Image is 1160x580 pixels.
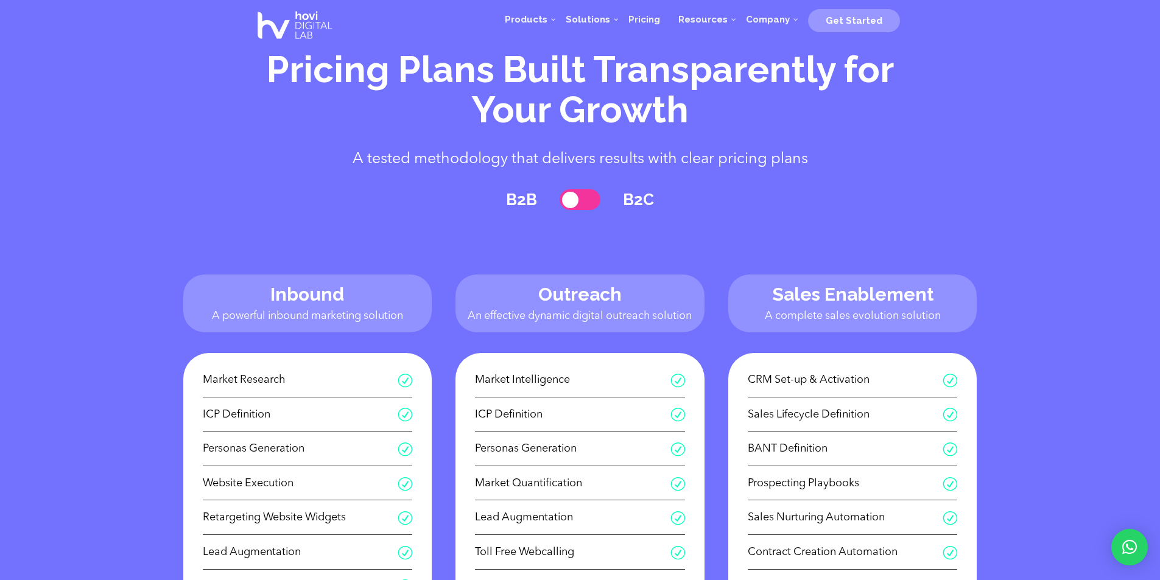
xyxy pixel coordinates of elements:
[772,284,933,305] span: Sales Enablement
[670,373,685,387] span: R
[506,190,537,209] label: B2B
[566,14,610,25] span: Solutions
[398,477,412,491] span: R
[212,310,403,321] span: A powerful inbound marketing solution
[670,545,685,559] span: R
[628,14,660,25] span: Pricing
[538,284,622,305] span: Outreach
[203,405,398,424] span: ICP Definition
[826,15,882,26] span: Get Started
[475,371,670,390] span: Market Intelligence
[746,14,790,25] span: Company
[203,439,398,458] span: Personas Generation
[943,477,957,491] span: R
[670,477,685,491] span: R
[623,190,654,209] label: B2C
[670,442,685,456] span: R
[748,371,943,390] span: CRM Set-up & Activation
[203,371,398,390] span: Market Research
[468,310,692,321] span: An effective dynamic digital outreach solution
[943,511,957,525] span: R
[398,511,412,525] span: R
[475,474,670,493] span: Market Quantification
[203,474,398,493] span: Website Execution
[619,1,669,38] a: Pricing
[737,1,799,38] a: Company
[203,508,398,527] span: Retargeting Website Widgets
[678,14,728,25] span: Resources
[943,545,957,559] span: R
[475,543,670,562] span: Toll Free Webcalling
[475,439,670,458] span: Personas Generation
[943,442,957,456] span: R
[496,1,557,38] a: Products
[398,442,412,456] span: R
[748,474,943,493] span: Prospecting Playbooks
[475,405,670,424] span: ICP Definition
[748,543,943,562] span: Contract Creation Automation
[398,407,412,421] span: R
[670,511,685,525] span: R
[943,373,957,387] span: R
[398,545,412,559] span: R
[765,310,941,321] span: A complete sales evolution solution
[505,14,547,25] span: Products
[808,10,900,29] a: Get Started
[748,439,943,458] span: BANT Definition
[203,543,398,562] span: Lead Augmentation
[398,373,412,387] span: R
[669,1,737,38] a: Resources
[670,407,685,421] span: R
[557,1,619,38] a: Solutions
[748,508,943,527] span: Sales Nurturing Automation
[748,405,943,424] span: Sales Lifecycle Definition
[943,407,957,421] span: R
[475,508,670,527] span: Lead Augmentation
[270,284,344,305] span: Inbound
